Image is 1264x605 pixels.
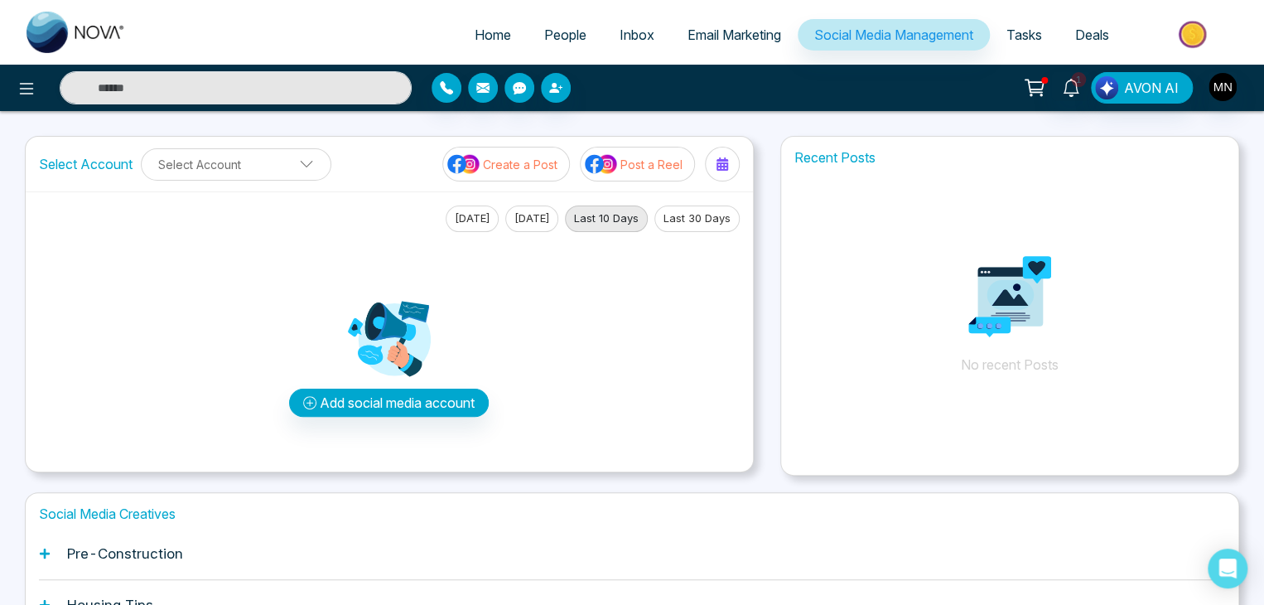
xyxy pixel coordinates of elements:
[447,153,480,175] img: social-media-icon
[620,156,683,173] p: Post a Reel
[1095,76,1118,99] img: Lead Flow
[446,206,499,232] button: [DATE]
[1124,78,1179,98] span: AVON AI
[483,156,557,173] p: Create a Post
[442,147,570,181] button: social-media-iconCreate a Post
[289,389,489,417] button: Add social media account
[814,27,973,43] span: Social Media Management
[544,27,586,43] span: People
[687,27,781,43] span: Email Marketing
[348,298,431,380] img: Analytics png
[565,206,648,232] button: Last 10 Days
[475,27,511,43] span: Home
[968,255,1051,338] img: Analytics png
[990,19,1059,51] a: Tasks
[1059,19,1126,51] a: Deals
[39,154,133,174] label: Select Account
[27,12,126,53] img: Nova CRM Logo
[1051,72,1091,101] a: 1
[781,174,1238,423] p: No recent Posts
[781,150,1238,166] h1: Recent Posts
[585,153,618,175] img: social-media-icon
[1134,16,1254,53] img: Market-place.gif
[603,19,671,51] a: Inbox
[505,206,558,232] button: [DATE]
[671,19,798,51] a: Email Marketing
[67,545,183,562] h1: Pre-Construction
[39,506,1225,522] h1: Social Media Creatives
[1208,549,1247,588] div: Open Intercom Messenger
[528,19,603,51] a: People
[620,27,654,43] span: Inbox
[458,19,528,51] a: Home
[798,19,990,51] a: Social Media Management
[141,148,331,181] button: Select Account
[1006,27,1042,43] span: Tasks
[654,206,740,232] button: Last 30 Days
[580,147,695,181] button: social-media-iconPost a Reel
[1071,72,1086,87] span: 1
[1209,73,1237,101] img: User Avatar
[1091,72,1193,104] button: AVON AI
[1075,27,1109,43] span: Deals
